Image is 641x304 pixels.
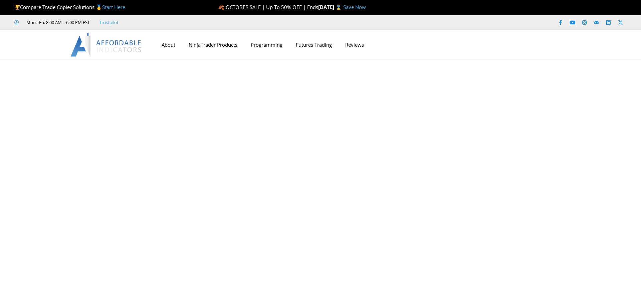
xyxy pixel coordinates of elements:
[339,37,371,52] a: Reviews
[218,4,318,10] span: 🍂 OCTOBER SALE | Up To 50% OFF | Ends
[182,37,244,52] a: NinjaTrader Products
[25,18,90,26] span: Mon - Fri: 8:00 AM – 6:00 PM EST
[99,18,119,26] a: Trustpilot
[155,37,182,52] a: About
[289,37,339,52] a: Futures Trading
[343,4,366,10] a: Save Now
[244,37,289,52] a: Programming
[318,4,343,10] strong: [DATE] ⌛
[15,5,20,10] img: 🏆
[155,37,470,52] nav: Menu
[102,4,125,10] a: Start Here
[70,33,142,57] img: LogoAI | Affordable Indicators – NinjaTrader
[14,4,125,10] span: Compare Trade Copier Solutions 🥇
